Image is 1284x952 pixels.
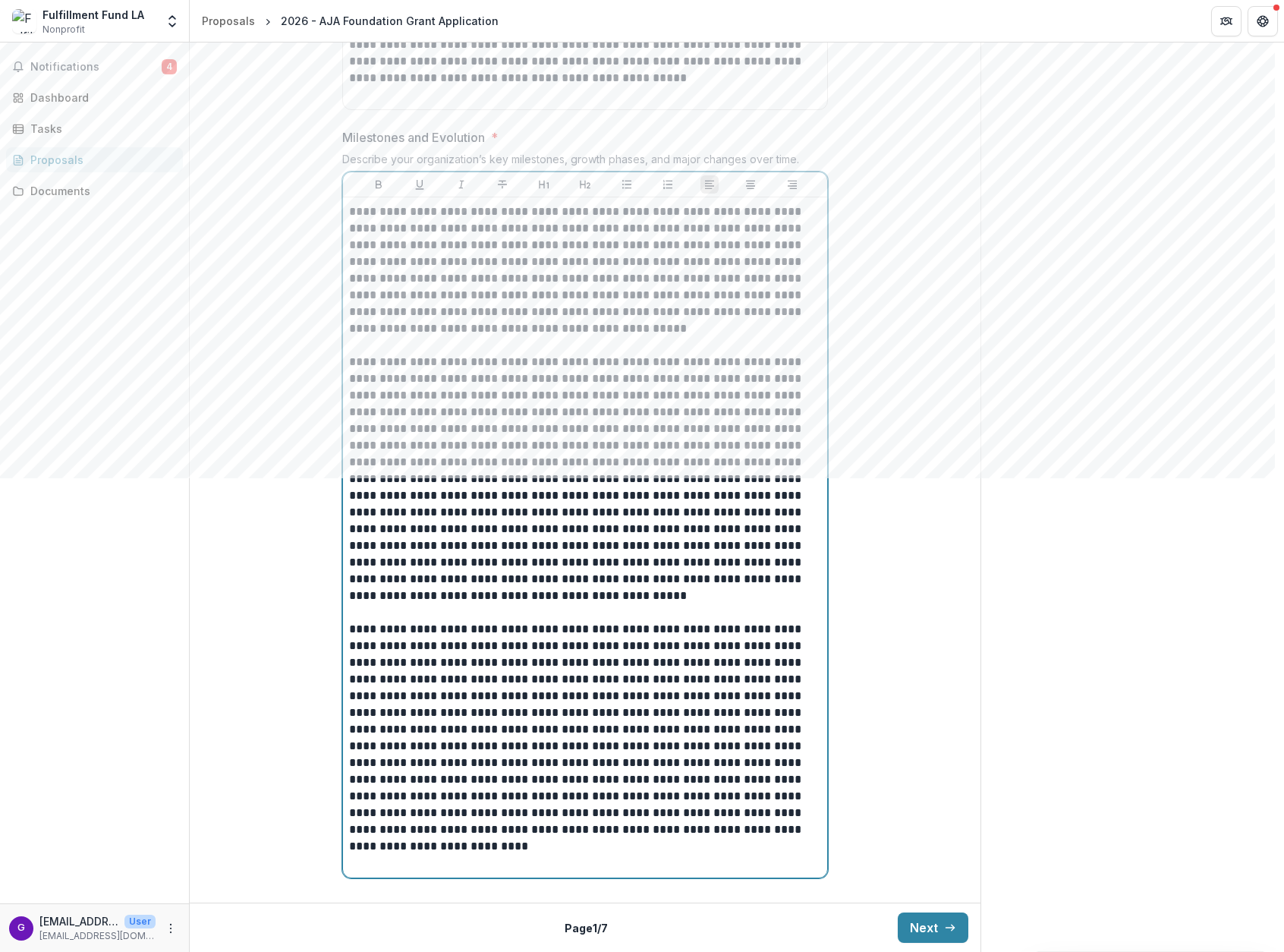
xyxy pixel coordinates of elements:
[535,175,553,194] button: Heading 1
[30,61,162,74] span: Notifications
[1211,6,1242,36] button: Partners
[30,121,171,137] div: Tasks
[898,913,968,943] button: Next
[42,7,144,23] div: Fulfillment Fund LA
[370,175,388,194] button: Bold
[1248,6,1278,36] button: Get Help
[6,178,183,203] a: Documents
[565,920,608,936] p: Page 1 / 7
[30,152,171,168] div: Proposals
[6,116,183,141] a: Tasks
[30,90,171,106] div: Dashboard
[618,175,636,194] button: Bullet List
[30,183,171,199] div: Documents
[741,175,760,194] button: Align Center
[6,147,183,172] a: Proposals
[124,915,156,928] p: User
[411,175,429,194] button: Underline
[659,175,677,194] button: Ordered List
[202,13,255,29] div: Proposals
[17,923,25,933] div: grants@fulfillment.org
[196,10,505,32] nav: breadcrumb
[6,85,183,110] a: Dashboard
[162,59,177,74] span: 4
[162,6,183,36] button: Open entity switcher
[493,175,511,194] button: Strike
[39,913,118,929] p: [EMAIL_ADDRESS][DOMAIN_NAME]
[281,13,499,29] div: 2026 - AJA Foundation Grant Application
[342,153,828,172] div: Describe your organization’s key milestones, growth phases, and major changes over time.
[576,175,594,194] button: Heading 2
[162,919,180,938] button: More
[783,175,801,194] button: Align Right
[39,929,156,943] p: [EMAIL_ADDRESS][DOMAIN_NAME]
[196,10,261,32] a: Proposals
[42,23,85,36] span: Nonprofit
[342,128,485,147] p: Milestones and Evolution
[700,175,719,194] button: Align Left
[452,175,470,194] button: Italicize
[6,55,183,79] button: Notifications4
[12,9,36,33] img: Fulfillment Fund LA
